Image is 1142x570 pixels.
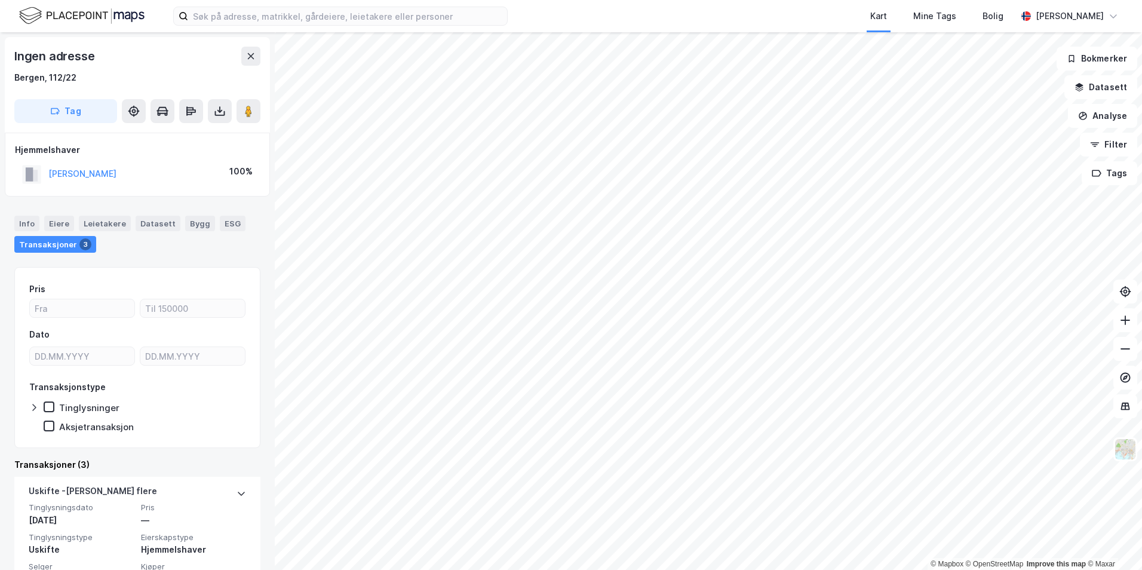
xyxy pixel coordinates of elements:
[185,216,215,231] div: Bygg
[19,5,145,26] img: logo.f888ab2527a4732fd821a326f86c7f29.svg
[229,164,253,179] div: 100%
[141,543,246,557] div: Hjemmelshaver
[79,238,91,250] div: 3
[29,543,134,557] div: Uskifte
[1114,438,1137,461] img: Z
[29,502,134,513] span: Tinglysningsdato
[59,421,134,433] div: Aksjetransaksjon
[44,216,74,231] div: Eiere
[931,560,963,568] a: Mapbox
[136,216,180,231] div: Datasett
[141,513,246,528] div: —
[870,9,887,23] div: Kart
[1082,161,1137,185] button: Tags
[913,9,956,23] div: Mine Tags
[141,502,246,513] span: Pris
[29,282,45,296] div: Pris
[1080,133,1137,157] button: Filter
[966,560,1024,568] a: OpenStreetMap
[29,532,134,543] span: Tinglysningstype
[30,347,134,365] input: DD.MM.YYYY
[30,299,134,317] input: Fra
[14,236,96,253] div: Transaksjoner
[140,299,245,317] input: Til 150000
[1057,47,1137,71] button: Bokmerker
[14,458,260,472] div: Transaksjoner (3)
[188,7,507,25] input: Søk på adresse, matrikkel, gårdeiere, leietakere eller personer
[29,513,134,528] div: [DATE]
[1082,513,1142,570] iframe: Chat Widget
[1027,560,1086,568] a: Improve this map
[141,532,246,543] span: Eierskapstype
[220,216,245,231] div: ESG
[29,380,106,394] div: Transaksjonstype
[59,402,119,413] div: Tinglysninger
[1064,75,1137,99] button: Datasett
[1068,104,1137,128] button: Analyse
[15,143,260,157] div: Hjemmelshaver
[29,327,50,342] div: Dato
[14,99,117,123] button: Tag
[14,47,97,66] div: Ingen adresse
[29,484,157,503] div: Uskifte - [PERSON_NAME] flere
[79,216,131,231] div: Leietakere
[14,216,39,231] div: Info
[140,347,245,365] input: DD.MM.YYYY
[14,71,76,85] div: Bergen, 112/22
[983,9,1003,23] div: Bolig
[1036,9,1104,23] div: [PERSON_NAME]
